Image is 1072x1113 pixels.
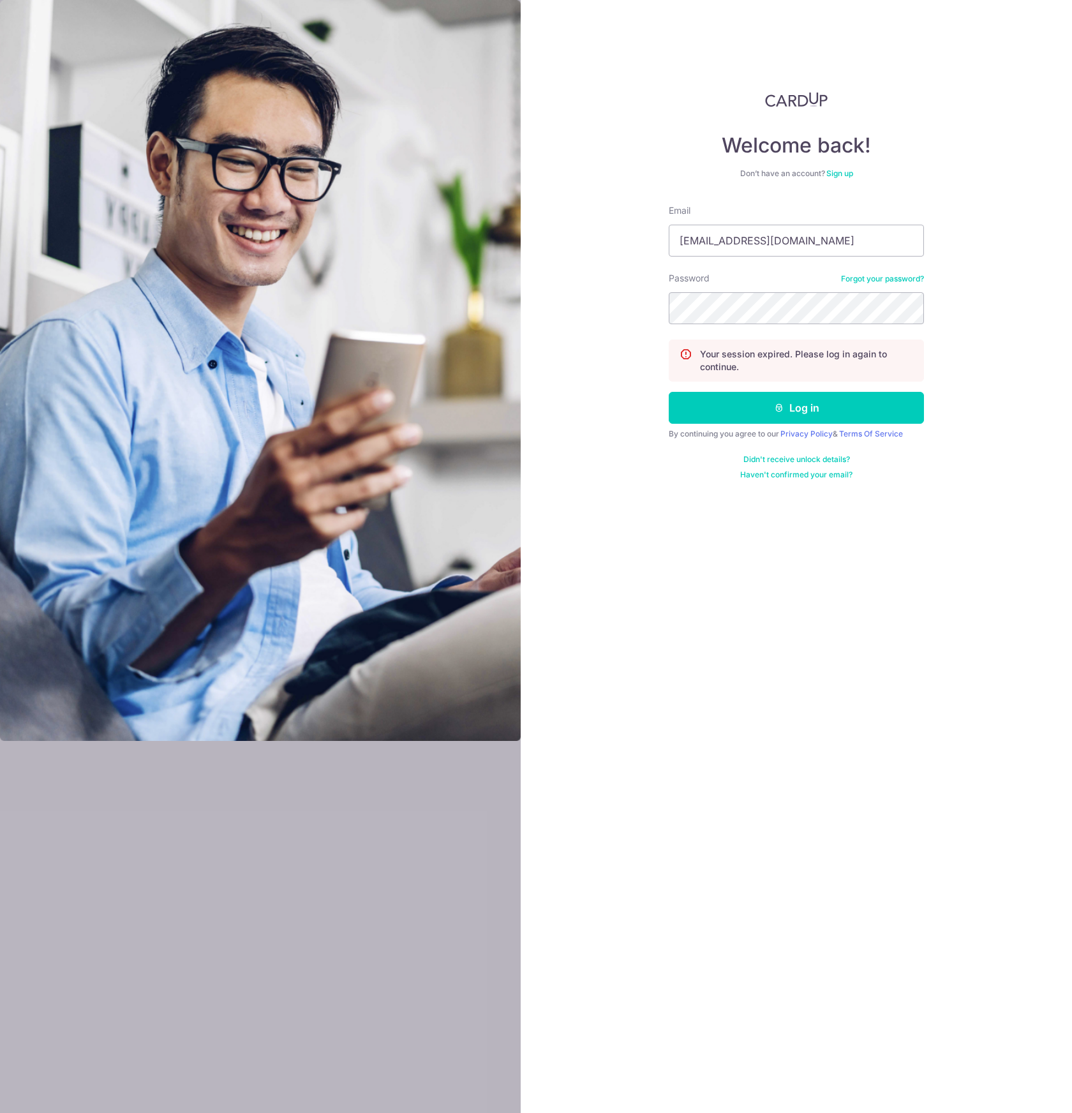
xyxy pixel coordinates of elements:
[743,454,850,465] a: Didn't receive unlock details?
[780,429,833,438] a: Privacy Policy
[669,168,924,179] div: Don’t have an account?
[839,429,903,438] a: Terms Of Service
[669,429,924,439] div: By continuing you agree to our &
[841,274,924,284] a: Forgot your password?
[669,204,690,217] label: Email
[765,92,828,107] img: CardUp Logo
[669,392,924,424] button: Log in
[669,225,924,257] input: Enter your Email
[700,348,913,373] p: Your session expired. Please log in again to continue.
[669,272,710,285] label: Password
[669,133,924,158] h4: Welcome back!
[826,168,853,178] a: Sign up
[740,470,852,480] a: Haven't confirmed your email?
